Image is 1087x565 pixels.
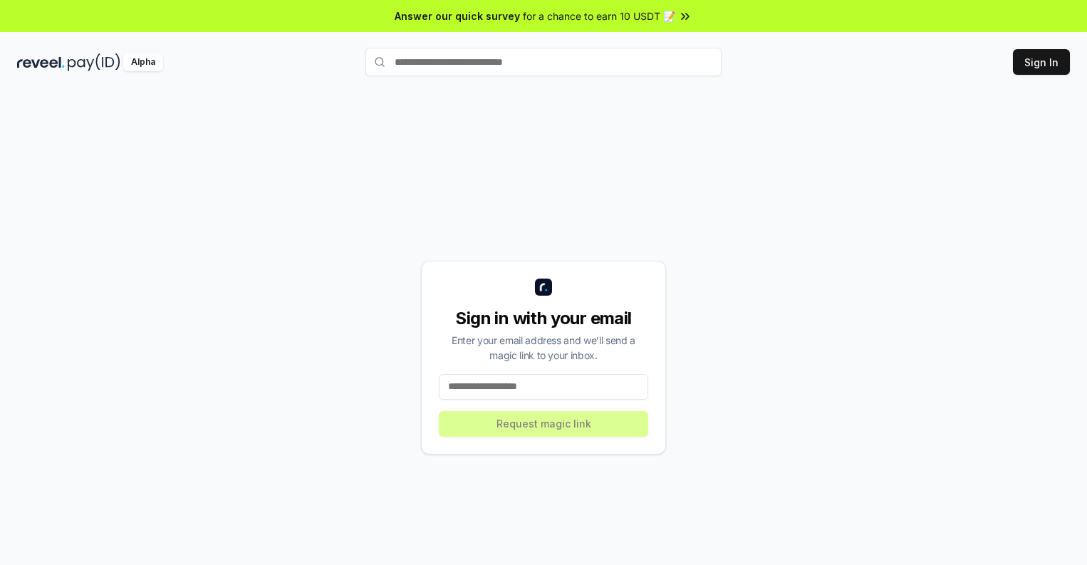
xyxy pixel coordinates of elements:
[535,279,552,296] img: logo_small
[17,53,65,71] img: reveel_dark
[68,53,120,71] img: pay_id
[123,53,163,71] div: Alpha
[439,307,648,330] div: Sign in with your email
[395,9,520,24] span: Answer our quick survey
[523,9,675,24] span: for a chance to earn 10 USDT 📝
[439,333,648,363] div: Enter your email address and we’ll send a magic link to your inbox.
[1013,49,1070,75] button: Sign In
